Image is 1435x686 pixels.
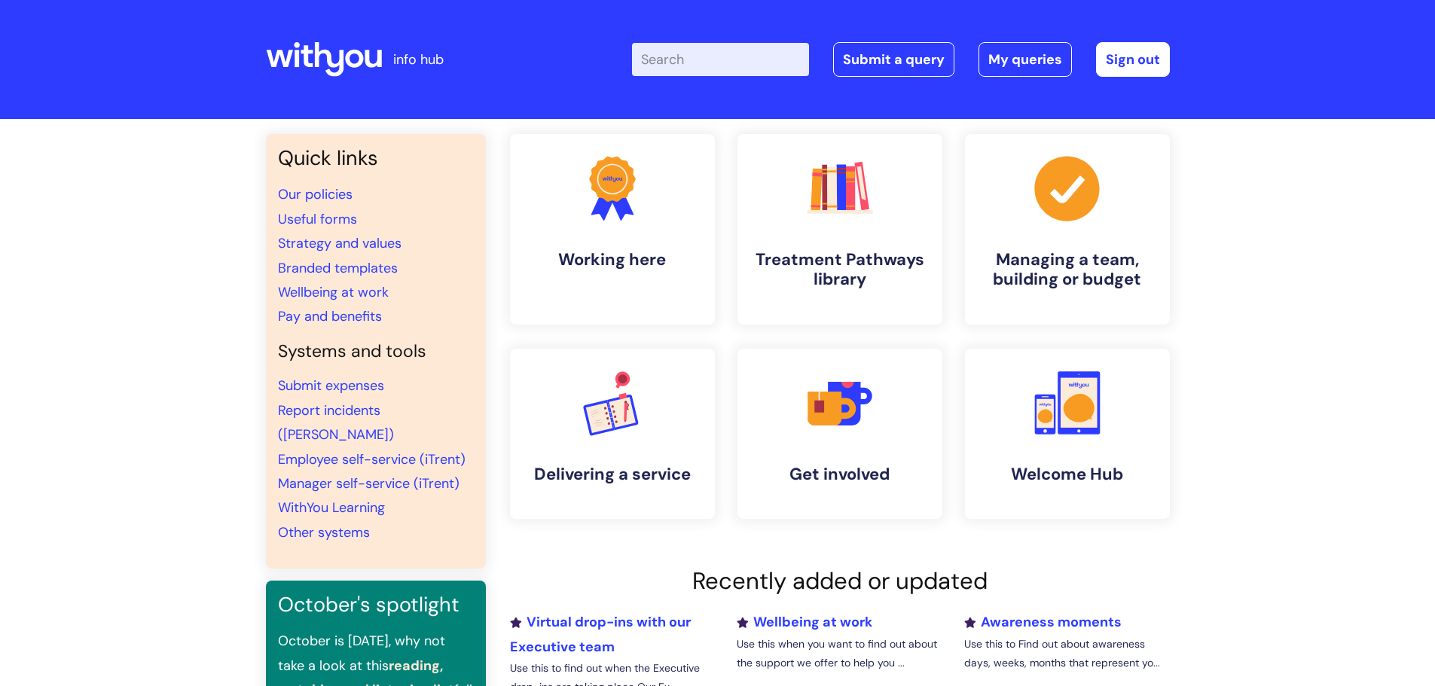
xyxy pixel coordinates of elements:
[278,146,474,170] h3: Quick links
[393,47,444,72] p: info hub
[510,134,715,325] a: Working here
[510,567,1170,595] h2: Recently added or updated
[278,259,398,277] a: Branded templates
[522,250,703,270] h4: Working here
[1096,42,1170,77] a: Sign out
[964,613,1122,631] a: Awareness moments
[737,349,942,519] a: Get involved
[833,42,954,77] a: Submit a query
[278,474,460,492] a: Manager self-service (iTrent)
[278,593,474,617] h3: October's spotlight
[737,635,942,672] p: Use this when you want to find out about the support we offer to help you ...
[278,283,389,301] a: Wellbeing at work
[737,134,942,325] a: Treatment Pathways library
[278,210,357,228] a: Useful forms
[965,134,1170,325] a: Managing a team, building or budget
[278,450,466,468] a: Employee self-service (iTrent)
[278,234,401,252] a: Strategy and values
[278,341,474,362] h4: Systems and tools
[278,307,382,325] a: Pay and benefits
[737,613,872,631] a: Wellbeing at work
[278,377,384,395] a: Submit expenses
[750,250,930,290] h4: Treatment Pathways library
[977,465,1158,484] h4: Welcome Hub
[510,613,691,655] a: Virtual drop-ins with our Executive team
[964,635,1169,672] p: Use this to Find out about awareness days, weeks, months that represent yo...
[522,465,703,484] h4: Delivering a service
[965,349,1170,519] a: Welcome Hub
[977,250,1158,290] h4: Managing a team, building or budget
[632,42,1170,77] div: | -
[278,523,370,541] a: Other systems
[278,498,385,517] a: WithYou Learning
[632,43,809,76] input: Search
[278,185,353,203] a: Our policies
[278,401,394,444] a: Report incidents ([PERSON_NAME])
[510,349,715,519] a: Delivering a service
[750,465,930,484] h4: Get involved
[979,42,1072,77] a: My queries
